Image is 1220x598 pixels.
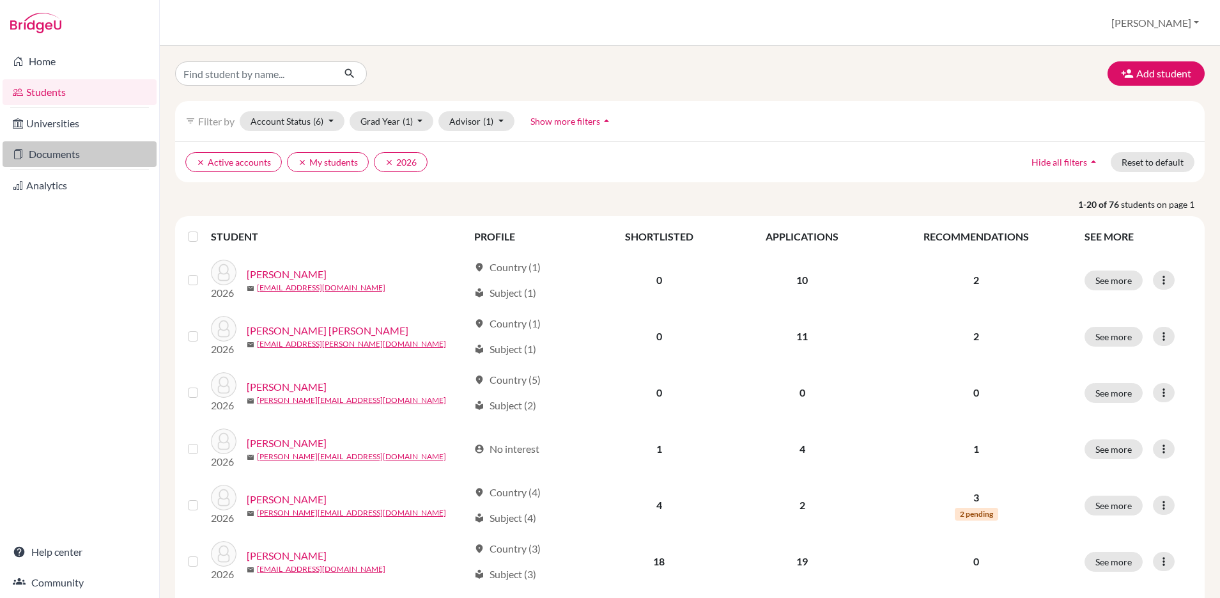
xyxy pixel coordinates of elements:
a: Universities [3,111,157,136]
i: arrow_drop_up [1087,155,1100,168]
p: 2026 [211,342,236,357]
button: Show more filtersarrow_drop_up [520,111,624,131]
p: 2026 [211,398,236,413]
span: (1) [403,116,413,127]
a: [PERSON_NAME][EMAIL_ADDRESS][DOMAIN_NAME] [257,507,446,519]
td: 1 [589,421,729,477]
td: 19 [729,533,876,590]
span: location_on [474,262,484,272]
a: Analytics [3,173,157,198]
td: 11 [729,308,876,365]
img: Balat Nasrallah, Jorge [211,260,236,285]
span: mail [247,285,254,292]
td: 0 [589,365,729,421]
div: Subject (4) [474,510,536,526]
td: 0 [729,365,876,421]
button: clear2026 [374,152,428,172]
i: filter_list [185,116,196,126]
input: Find student by name... [175,61,334,86]
a: Help center [3,539,157,565]
div: Subject (1) [474,285,536,301]
span: (6) [313,116,323,127]
button: See more [1085,496,1143,515]
span: 2 pending [955,508,998,521]
td: 4 [729,421,876,477]
a: Students [3,79,157,105]
td: 4 [589,477,729,533]
div: Subject (2) [474,398,536,413]
span: local_library [474,400,484,411]
button: See more [1085,383,1143,403]
button: Account Status(6) [240,111,344,131]
a: [PERSON_NAME] [247,492,327,507]
td: 2 [729,477,876,533]
span: location_on [474,487,484,498]
a: Community [3,570,157,595]
th: RECOMMENDATIONS [876,221,1077,252]
span: students on page 1 [1121,198,1205,211]
a: [PERSON_NAME] [247,436,327,451]
span: (1) [483,116,493,127]
a: [PERSON_NAME] [247,548,327,563]
p: 0 [883,554,1069,569]
a: [PERSON_NAME][EMAIL_ADDRESS][DOMAIN_NAME] [257,451,446,462]
button: See more [1085,439,1143,459]
button: See more [1085,552,1143,572]
a: [EMAIL_ADDRESS][PERSON_NAME][DOMAIN_NAME] [257,338,446,350]
span: location_on [474,375,484,385]
p: 2026 [211,567,236,582]
div: Country (1) [474,316,541,331]
span: location_on [474,319,484,329]
span: local_library [474,344,484,354]
div: No interest [474,441,539,457]
div: Country (5) [474,372,541,388]
span: Show more filters [530,116,600,127]
p: 2026 [211,454,236,469]
button: clearActive accounts [185,152,282,172]
button: Reset to default [1111,152,1194,172]
i: clear [385,158,394,167]
span: Hide all filters [1031,157,1087,168]
span: mail [247,341,254,349]
span: mail [247,510,254,517]
a: [EMAIL_ADDRESS][DOMAIN_NAME] [257,282,385,294]
p: 2 [883,329,1069,344]
button: See more [1085,271,1143,290]
img: Betancourt Blohm, Rodrigo Alejandro [211,316,236,342]
a: Home [3,49,157,74]
a: [PERSON_NAME][EMAIL_ADDRESS][DOMAIN_NAME] [257,395,446,406]
td: 18 [589,533,729,590]
span: local_library [474,513,484,523]
img: Cabrejas, Benjamín [211,429,236,454]
td: 0 [589,308,729,365]
span: account_circle [474,444,484,454]
th: APPLICATIONS [729,221,876,252]
span: local_library [474,569,484,579]
p: 3 [883,490,1069,505]
span: local_library [474,288,484,298]
a: Documents [3,141,157,167]
span: mail [247,453,254,461]
p: 1 [883,441,1069,457]
span: mail [247,397,254,405]
span: mail [247,566,254,574]
td: 0 [589,252,729,308]
th: PROFILE [467,221,589,252]
p: 2026 [211,510,236,526]
th: SHORTLISTED [589,221,729,252]
strong: 1-20 of 76 [1078,198,1121,211]
div: Subject (3) [474,567,536,582]
button: Grad Year(1) [350,111,434,131]
i: clear [298,158,307,167]
i: arrow_drop_up [600,114,613,127]
button: [PERSON_NAME] [1106,11,1205,35]
p: 2 [883,272,1069,288]
th: STUDENT [211,221,467,252]
a: [PERSON_NAME] [247,267,327,282]
button: Advisor(1) [438,111,514,131]
a: [PERSON_NAME] [PERSON_NAME] [247,323,408,338]
p: 2026 [211,285,236,301]
span: location_on [474,544,484,554]
a: [EMAIL_ADDRESS][DOMAIN_NAME] [257,563,385,575]
div: Country (3) [474,541,541,556]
